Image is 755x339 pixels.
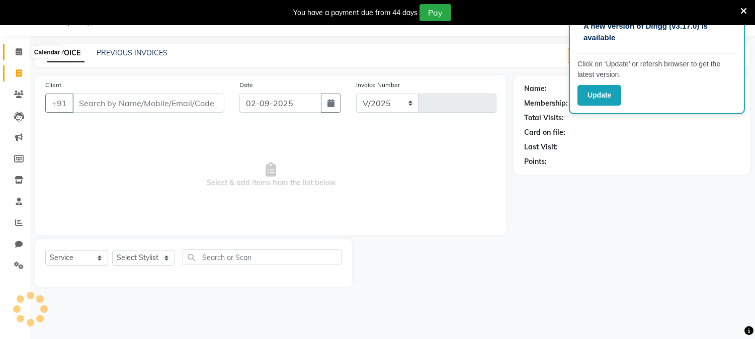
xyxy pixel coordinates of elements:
label: Client [45,80,61,90]
div: Calendar [32,46,62,58]
span: Select & add items from the list below [45,125,496,225]
div: Total Visits: [524,113,564,123]
div: Name: [524,83,547,94]
label: Date [239,80,253,90]
p: Click on ‘Update’ or refersh browser to get the latest version. [577,59,736,80]
div: Last Visit: [524,142,558,152]
button: Pay [420,4,451,21]
div: You have a payment due from 44 days [293,8,417,18]
input: Search by Name/Mobile/Email/Code [72,94,224,113]
input: Search or Scan [183,249,342,265]
a: PREVIOUS INVOICES [97,48,167,57]
button: Create New [568,48,626,63]
div: Points: [524,156,547,167]
div: Membership: [524,98,568,109]
button: Update [577,85,621,106]
p: A new version of Dingg (v3.17.0) is available [583,21,730,43]
div: Card on file: [524,127,565,138]
button: +91 [45,94,73,113]
label: Invoice Number [356,80,400,90]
